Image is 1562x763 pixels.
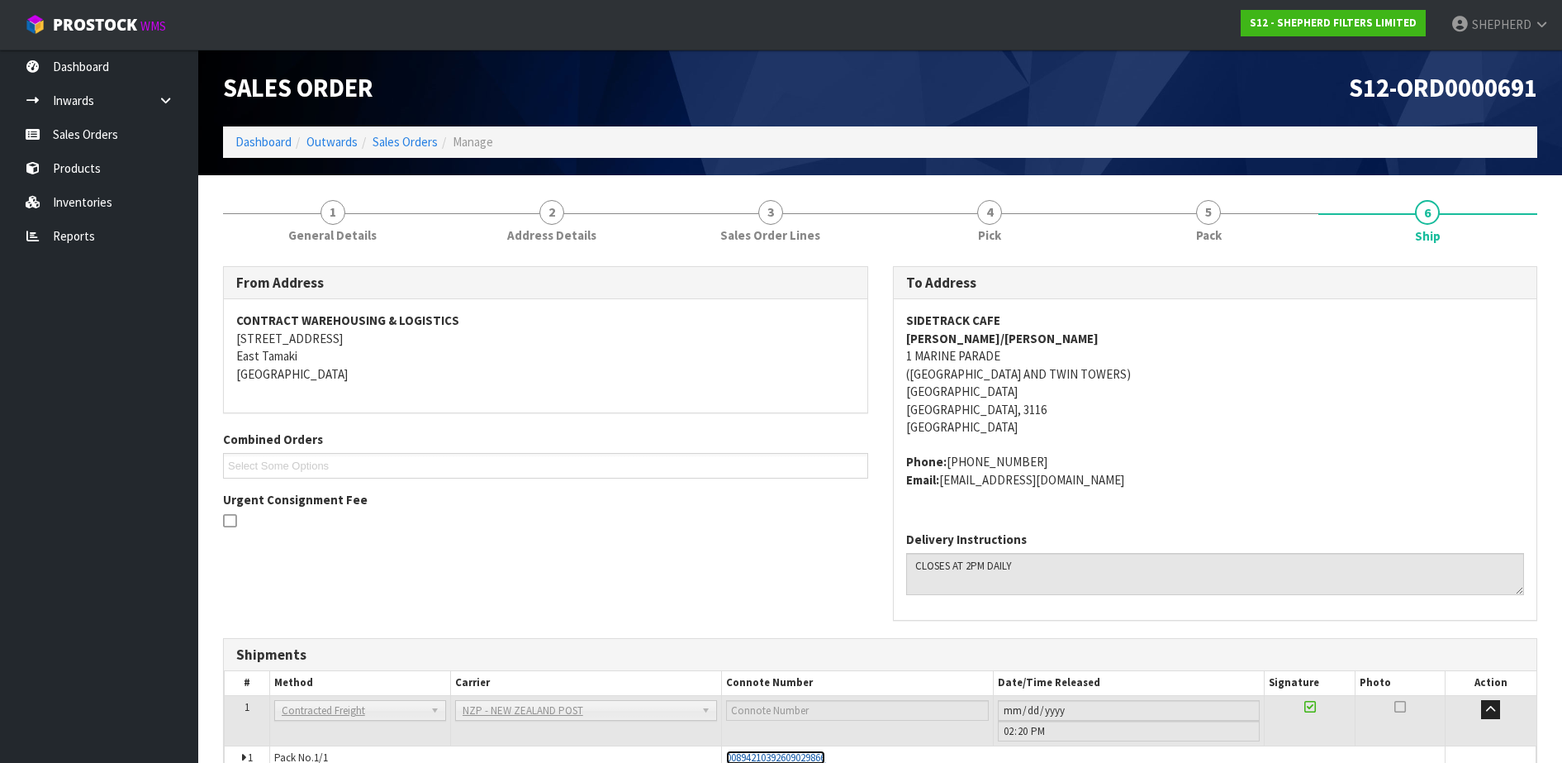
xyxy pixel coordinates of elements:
a: Sales Orders [373,134,438,150]
span: 1 [320,200,345,225]
a: Outwards [306,134,358,150]
span: Ship [1415,227,1441,245]
span: 6 [1415,200,1440,225]
span: SHEPHERD [1472,17,1531,32]
label: Combined Orders [223,431,323,448]
span: Address Details [507,227,596,244]
h3: From Address [236,275,855,291]
th: Action [1446,671,1536,695]
strong: CONTRACT WAREHOUSING & LOGISTICS [236,312,459,328]
th: Connote Number [722,671,994,695]
strong: phone [906,454,947,470]
address: 1 MARINE PARADE ([GEOGRAPHIC_DATA] AND TWIN TOWERS) [GEOGRAPHIC_DATA] [GEOGRAPHIC_DATA], 3116 [GE... [906,312,1525,436]
th: # [225,671,270,695]
address: [STREET_ADDRESS] East Tamaki [GEOGRAPHIC_DATA] [236,312,855,383]
span: 4 [977,200,1002,225]
span: Sales Order [223,72,373,103]
th: Signature [1265,671,1355,695]
span: 3 [758,200,783,225]
small: WMS [140,18,166,34]
span: 1 [245,700,249,714]
span: NZP - NEW ZEALAND POST [463,701,696,721]
span: ProStock [53,14,137,36]
label: Delivery Instructions [906,531,1027,548]
span: General Details [288,227,377,244]
img: cube-alt.png [25,14,45,35]
th: Carrier [450,671,722,695]
h3: To Address [906,275,1525,291]
span: S12-ORD0000691 [1349,72,1537,103]
input: Connote Number [726,700,989,721]
th: Photo [1355,671,1446,695]
span: Pick [978,227,1001,244]
th: Date/Time Released [993,671,1265,695]
address: [PHONE_NUMBER] [EMAIL_ADDRESS][DOMAIN_NAME] [906,453,1525,489]
strong: S12 - SHEPHERD FILTERS LIMITED [1250,16,1417,30]
label: Urgent Consignment Fee [223,491,368,508]
th: Method [269,671,450,695]
span: Pack [1196,227,1222,244]
span: Manage [453,134,493,150]
span: Contracted Freight [282,701,424,721]
span: 2 [539,200,564,225]
strong: email [906,472,939,488]
h3: Shipments [236,647,1524,663]
span: Sales Order Lines [720,227,820,244]
strong: [PERSON_NAME]/[PERSON_NAME] [906,331,1099,346]
strong: SIDETRACK CAFE [906,312,1000,328]
span: 5 [1196,200,1221,225]
a: Dashboard [235,134,292,150]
